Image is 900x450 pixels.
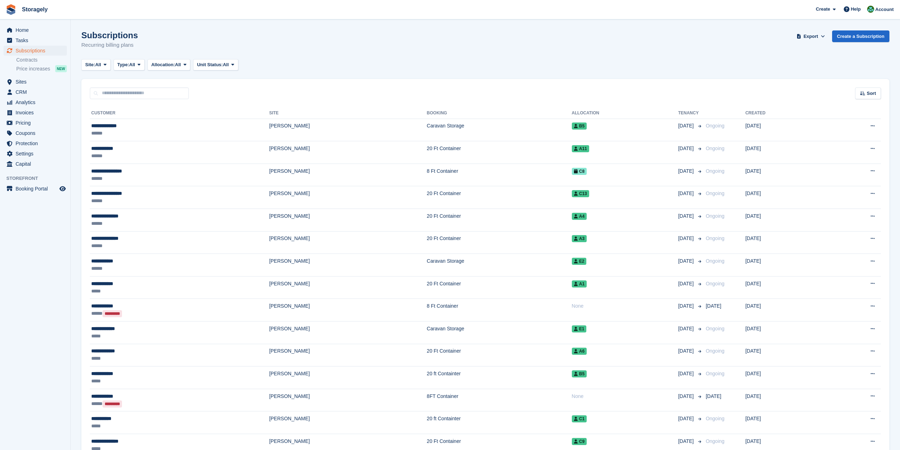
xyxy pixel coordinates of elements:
[678,235,695,242] span: [DATE]
[678,370,695,377] span: [DATE]
[745,344,824,366] td: [DATE]
[427,164,572,186] td: 8 Ft Container
[572,168,587,175] span: C8
[16,118,58,128] span: Pricing
[427,299,572,321] td: 8 Ft Container
[16,159,58,169] span: Capital
[572,108,678,119] th: Allocation
[572,348,587,355] span: A6
[678,438,695,445] span: [DATE]
[269,299,427,321] td: [PERSON_NAME]
[147,59,191,71] button: Allocation: All
[678,257,695,265] span: [DATE]
[269,119,427,141] td: [PERSON_NAME]
[269,254,427,277] td: [PERSON_NAME]
[269,209,427,232] td: [PERSON_NAME]
[197,61,223,68] span: Unit Status:
[745,108,824,119] th: Created
[706,235,725,241] span: Ongoing
[572,280,587,287] span: A1
[706,190,725,196] span: Ongoing
[81,41,138,49] p: Recurring billing plans
[19,4,51,15] a: Storagely
[16,97,58,107] span: Analytics
[745,299,824,321] td: [DATE]
[4,159,67,169] a: menu
[4,184,67,194] a: menu
[678,325,695,332] span: [DATE]
[572,145,589,152] span: A11
[4,128,67,138] a: menu
[6,4,16,15] img: stora-icon-8386f47178a22dfd0bd8f6a31ec36ba5ce8667c1dd55bd0f319d3a0aa187defe.svg
[678,280,695,287] span: [DATE]
[81,59,111,71] button: Site: All
[114,59,145,71] button: Type: All
[16,25,58,35] span: Home
[81,30,138,40] h1: Subscriptions
[572,123,587,130] span: B5
[745,141,824,164] td: [DATE]
[867,90,876,97] span: Sort
[16,57,67,63] a: Contracts
[572,190,589,197] span: C13
[427,254,572,277] td: Caravan Storage
[678,393,695,400] span: [DATE]
[4,138,67,148] a: menu
[269,321,427,344] td: [PERSON_NAME]
[269,164,427,186] td: [PERSON_NAME]
[678,122,695,130] span: [DATE]
[427,209,572,232] td: 20 Ft Container
[706,348,725,354] span: Ongoing
[572,302,678,310] div: None
[745,254,824,277] td: [DATE]
[269,344,427,366] td: [PERSON_NAME]
[678,347,695,355] span: [DATE]
[175,61,181,68] span: All
[4,77,67,87] a: menu
[4,87,67,97] a: menu
[745,366,824,389] td: [DATE]
[4,25,67,35] a: menu
[269,366,427,389] td: [PERSON_NAME]
[803,33,818,40] span: Export
[269,411,427,434] td: [PERSON_NAME]
[706,416,725,421] span: Ongoing
[572,415,587,422] span: C1
[745,321,824,344] td: [DATE]
[706,146,725,151] span: Ongoing
[678,302,695,310] span: [DATE]
[875,6,894,13] span: Account
[706,168,725,174] span: Ongoing
[572,370,587,377] span: B5
[678,190,695,197] span: [DATE]
[706,326,725,331] span: Ongoing
[745,186,824,209] td: [DATE]
[4,108,67,118] a: menu
[745,164,824,186] td: [DATE]
[427,231,572,254] td: 20 Ft Container
[90,108,269,119] th: Customer
[4,46,67,56] a: menu
[706,438,725,444] span: Ongoing
[117,61,129,68] span: Type:
[151,61,175,68] span: Allocation:
[427,141,572,164] td: 20 Ft Container
[58,184,67,193] a: Preview store
[745,231,824,254] td: [DATE]
[427,411,572,434] td: 20 ft Containter
[427,366,572,389] td: 20 ft Containter
[269,108,427,119] th: Site
[745,276,824,299] td: [DATE]
[269,186,427,209] td: [PERSON_NAME]
[4,35,67,45] a: menu
[572,438,587,445] span: C9
[427,276,572,299] td: 20 Ft Container
[678,108,703,119] th: Tenancy
[16,35,58,45] span: Tasks
[678,415,695,422] span: [DATE]
[706,281,725,286] span: Ongoing
[706,371,725,376] span: Ongoing
[427,344,572,366] td: 20 Ft Container
[4,149,67,159] a: menu
[678,145,695,152] span: [DATE]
